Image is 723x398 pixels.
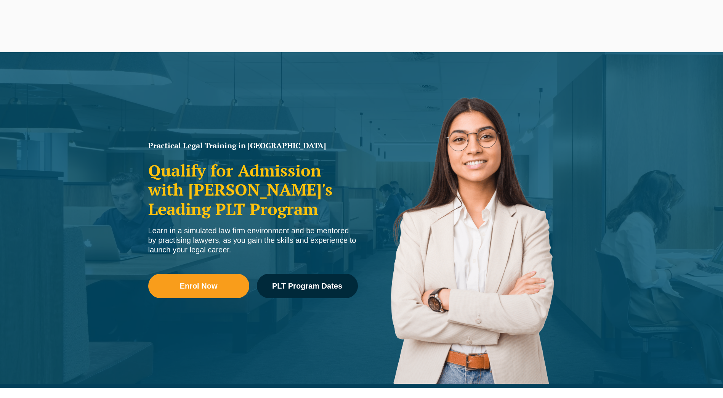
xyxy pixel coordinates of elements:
[272,282,342,290] span: PLT Program Dates
[148,226,358,255] div: Learn in a simulated law firm environment and be mentored by practising lawyers, as you gain the ...
[180,282,218,290] span: Enrol Now
[257,274,358,298] a: PLT Program Dates
[148,274,249,298] a: Enrol Now
[148,142,358,149] h1: Practical Legal Training in [GEOGRAPHIC_DATA]
[148,161,358,218] h2: Qualify for Admission with [PERSON_NAME]'s Leading PLT Program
